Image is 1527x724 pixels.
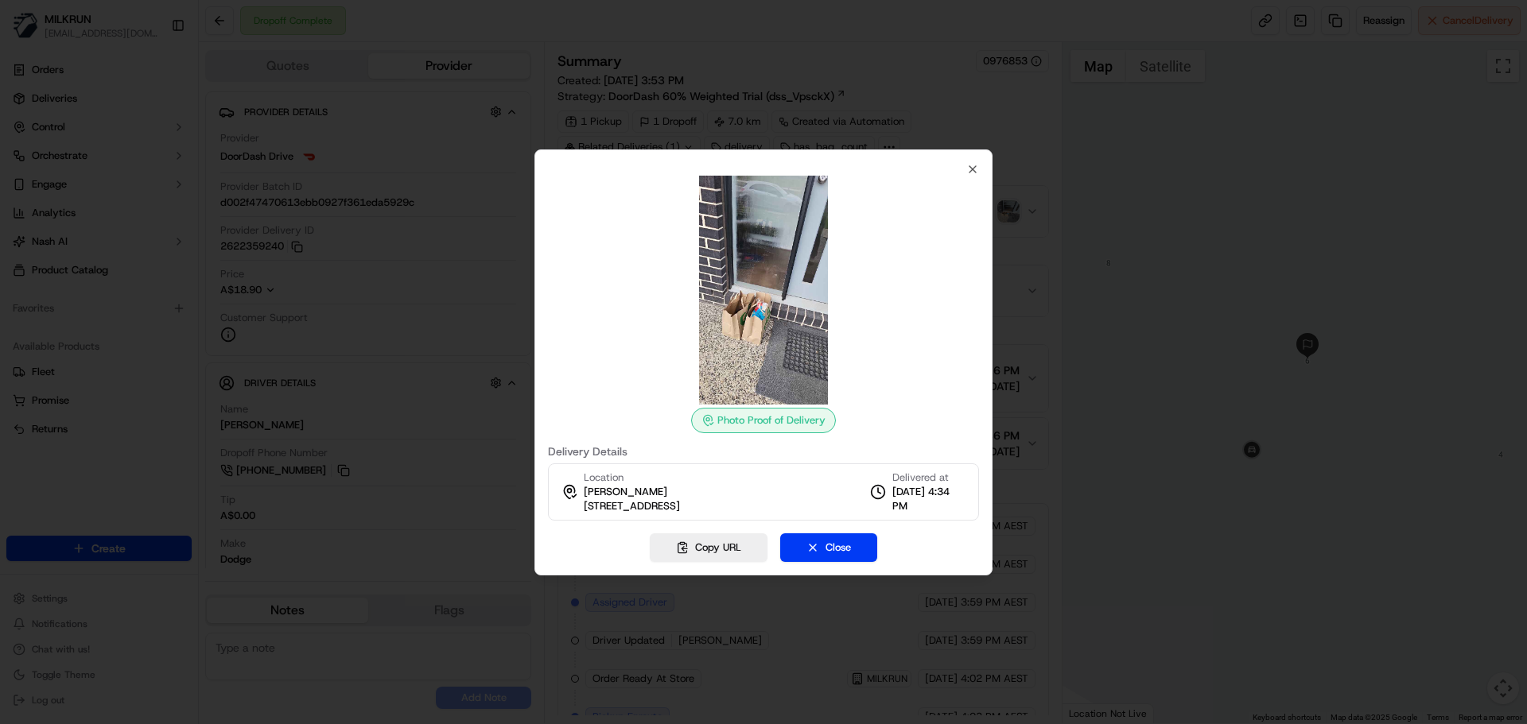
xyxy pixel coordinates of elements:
span: Delivered at [892,470,966,485]
button: Close [780,533,877,562]
span: [DATE] 4:34 PM [892,485,966,513]
span: [PERSON_NAME] [584,485,667,499]
span: [STREET_ADDRESS] [584,499,680,513]
span: Location [584,470,624,485]
button: Copy URL [650,533,767,562]
img: photo_proof_of_delivery image [649,176,878,405]
div: Photo Proof of Delivery [691,408,836,433]
label: Delivery Details [548,446,979,457]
